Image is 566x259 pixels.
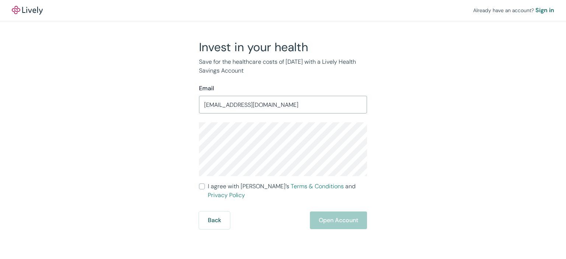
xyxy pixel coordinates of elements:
[291,182,344,190] a: Terms & Conditions
[535,6,554,15] a: Sign in
[208,191,245,199] a: Privacy Policy
[199,40,367,55] h2: Invest in your health
[199,84,214,93] label: Email
[12,6,43,15] a: LivelyLively
[473,6,554,15] div: Already have an account?
[199,57,367,75] p: Save for the healthcare costs of [DATE] with a Lively Health Savings Account
[208,182,367,200] span: I agree with [PERSON_NAME]’s and
[199,211,230,229] button: Back
[12,6,43,15] img: Lively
